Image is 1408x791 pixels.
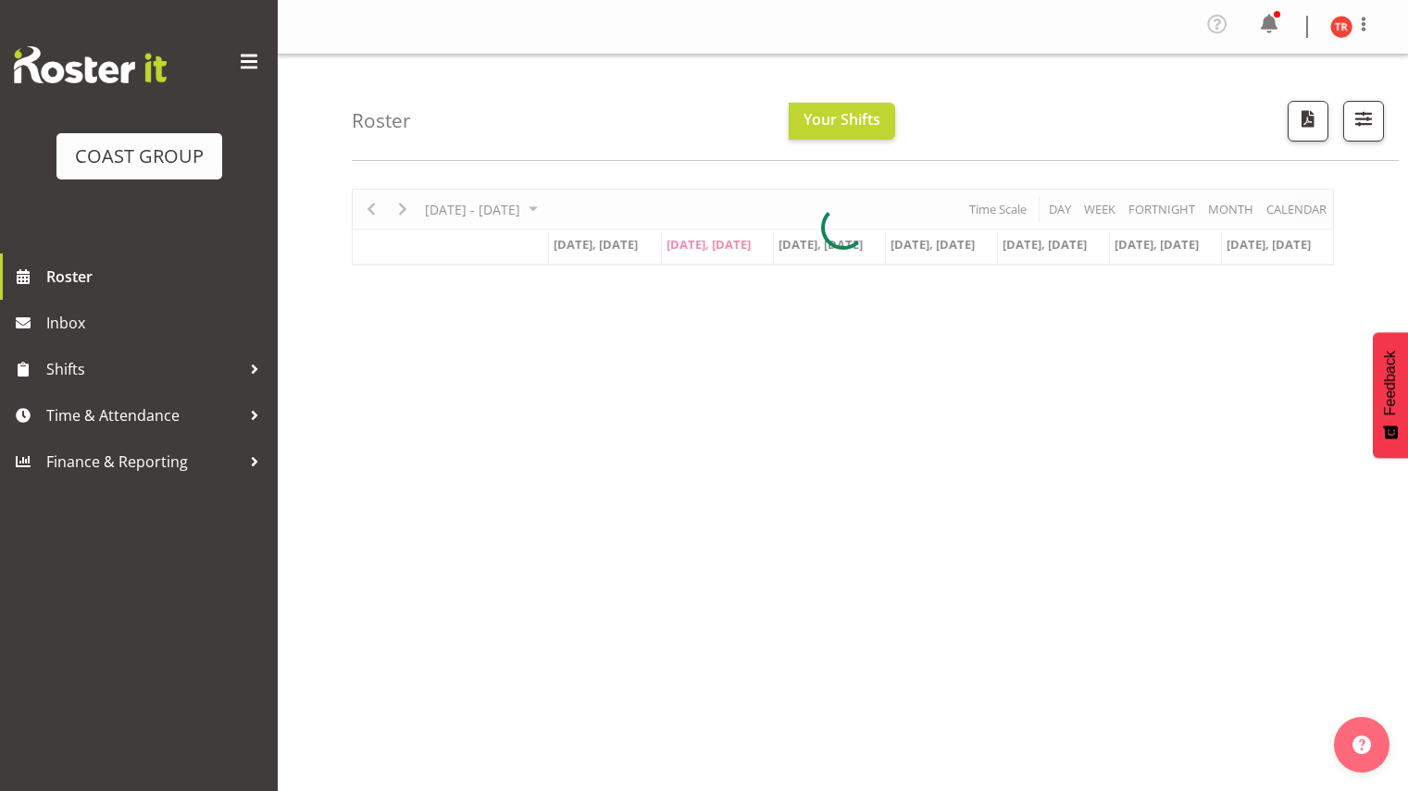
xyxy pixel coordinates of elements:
span: Feedback [1382,351,1399,415]
button: Feedback - Show survey [1373,332,1408,458]
div: COAST GROUP [75,142,204,170]
span: Roster [46,263,268,290]
button: Your Shifts [789,103,895,140]
img: help-xxl-2.png [1352,735,1371,754]
button: Download a PDF of the roster according to the set date range. [1288,101,1328,142]
span: Finance & Reporting [46,448,241,476]
img: tavish-read11366.jpg [1330,16,1352,38]
span: Your Shifts [804,109,880,130]
h4: Roster [352,110,411,131]
span: Time & Attendance [46,402,241,429]
span: Shifts [46,355,241,383]
span: Inbox [46,309,268,337]
img: Rosterit website logo [14,46,167,83]
button: Filter Shifts [1343,101,1384,142]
